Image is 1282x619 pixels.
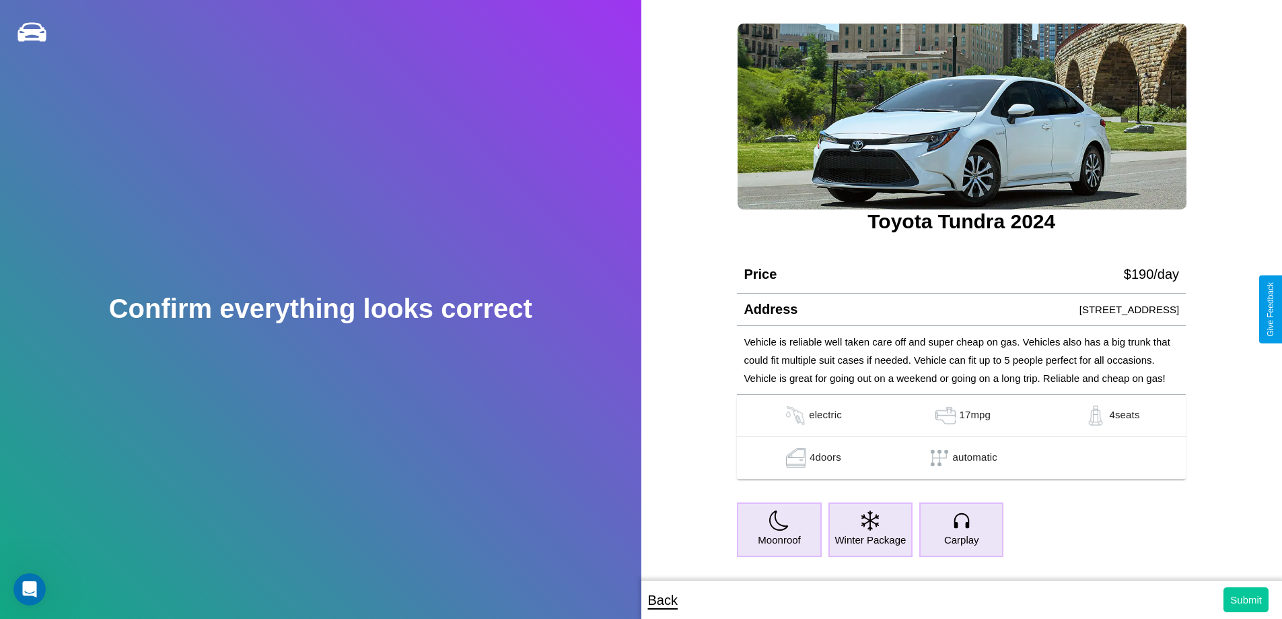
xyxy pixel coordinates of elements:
img: gas [1082,405,1109,426]
p: automatic [953,448,997,468]
img: gas [782,405,809,426]
h3: Toyota Tundra 2024 [737,210,1186,233]
p: electric [809,405,842,426]
div: Give Feedback [1266,282,1275,337]
p: Moonroof [758,531,800,549]
h4: Address [744,302,797,317]
p: Back [648,588,678,612]
img: gas [783,448,810,468]
p: 17 mpg [959,405,991,426]
table: simple table [737,395,1186,480]
p: Vehicle is reliable well taken care off and super cheap on gas. Vehicles also has a big trunk tha... [744,333,1179,387]
p: Carplay [944,531,979,549]
h2: Confirm everything looks correct [109,294,532,324]
p: [STREET_ADDRESS] [1079,300,1179,319]
p: 4 seats [1109,405,1139,426]
img: gas [932,405,959,426]
p: $ 190 /day [1124,262,1179,286]
button: Submit [1223,587,1269,612]
h4: Price [744,267,777,282]
iframe: Intercom live chat [13,573,46,606]
p: Winter Package [834,531,906,549]
p: 4 doors [810,448,841,468]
